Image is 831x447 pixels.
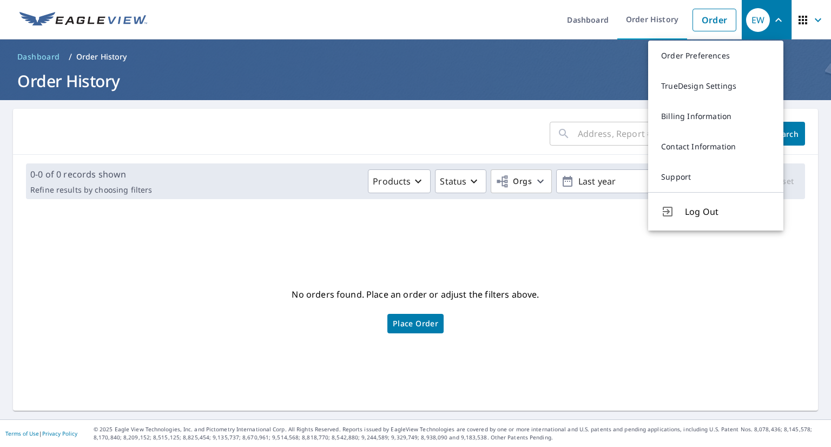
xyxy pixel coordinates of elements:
a: Billing Information [648,101,783,132]
p: Products [373,175,411,188]
a: Order [692,9,736,31]
p: No orders found. Place an order or adjust the filters above. [292,286,539,303]
p: © 2025 Eagle View Technologies, Inc. and Pictometry International Corp. All Rights Reserved. Repo... [94,425,826,442]
p: Last year [574,172,701,191]
a: Order Preferences [648,41,783,71]
span: Orgs [496,175,532,188]
li: / [69,50,72,63]
h1: Order History [13,70,818,92]
button: Products [368,169,431,193]
a: Terms of Use [5,430,39,437]
span: Dashboard [17,51,60,62]
a: Support [648,162,783,192]
span: Place Order [393,321,438,326]
button: Status [435,169,486,193]
a: Dashboard [13,48,64,65]
div: EW [746,8,770,32]
a: Contact Information [648,132,783,162]
button: Orgs [491,169,552,193]
nav: breadcrumb [13,48,818,65]
p: Order History [76,51,127,62]
span: Log Out [685,205,770,218]
span: Search [775,129,796,139]
a: Place Order [387,314,444,333]
p: Status [440,175,466,188]
button: Log Out [648,192,783,231]
img: EV Logo [19,12,147,28]
p: 0-0 of 0 records shown [30,168,152,181]
p: Refine results by choosing filters [30,185,152,195]
button: Search [766,122,805,146]
p: | [5,430,77,437]
input: Address, Report #, Claim ID, etc. [578,119,757,149]
a: TrueDesign Settings [648,71,783,101]
a: Privacy Policy [42,430,77,437]
button: Last year [556,169,718,193]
